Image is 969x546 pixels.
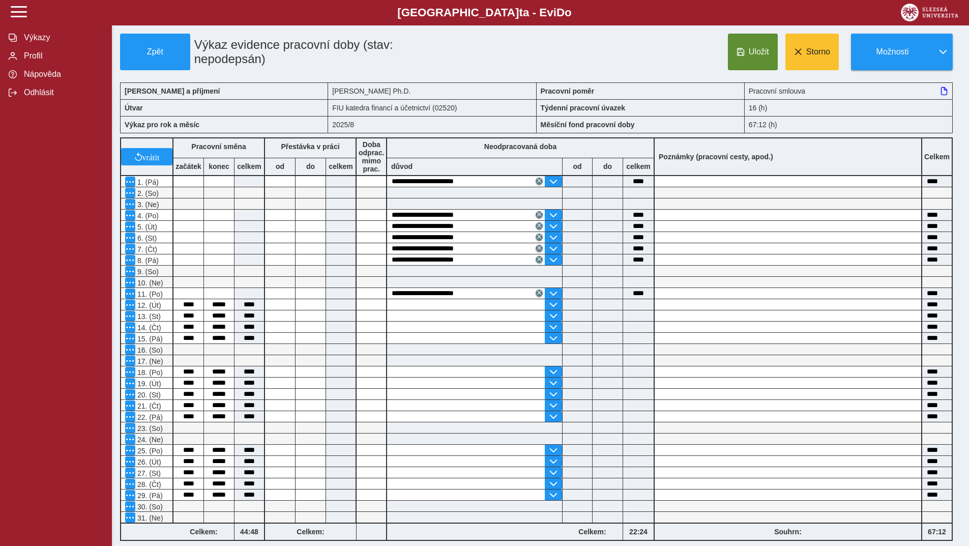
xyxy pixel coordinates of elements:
[296,162,326,170] b: do
[21,33,103,42] span: Výkazy
[745,99,953,116] div: 16 (h)
[21,88,103,97] span: Odhlásit
[281,142,339,151] b: Přestávka v práci
[391,162,413,170] b: důvod
[121,148,172,165] button: vrátit
[135,469,161,477] span: 27. (St)
[135,447,163,455] span: 25. (Po)
[125,121,199,129] b: Výkaz pro rok a měsíc
[135,357,163,365] span: 17. (Ne)
[774,528,802,536] b: Souhrn:
[328,99,536,116] div: FIU katedra financí a účetnictví (02520)
[541,87,595,95] b: Pracovní poměr
[135,424,163,433] span: 23. (So)
[135,301,161,309] span: 12. (Út)
[125,300,135,310] button: Menu
[204,162,234,170] b: konec
[135,245,157,253] span: 7. (Čt)
[234,528,264,536] b: 44:48
[125,501,135,511] button: Menu
[125,255,135,265] button: Menu
[125,400,135,411] button: Menu
[135,189,159,197] span: 2. (So)
[135,368,163,377] span: 18. (Po)
[565,6,572,19] span: o
[135,346,163,354] span: 16. (So)
[749,47,769,56] span: Uložit
[135,279,163,287] span: 10. (Ne)
[328,116,536,133] div: 2025/8
[135,290,163,298] span: 11. (Po)
[125,423,135,433] button: Menu
[745,116,953,133] div: 67:12 (h)
[125,445,135,455] button: Menu
[125,199,135,209] button: Menu
[623,162,654,170] b: celkem
[190,34,471,70] h1: Výkaz evidence pracovní doby (stav: nepodepsán)
[135,480,161,488] span: 28. (Čt)
[234,162,264,170] b: celkem
[135,380,161,388] span: 19. (Út)
[125,266,135,276] button: Menu
[125,479,135,489] button: Menu
[125,104,143,112] b: Útvar
[541,104,626,112] b: Týdenní pracovní úvazek
[125,512,135,523] button: Menu
[125,378,135,388] button: Menu
[135,402,161,410] span: 21. (Čt)
[135,458,161,466] span: 26. (Út)
[860,47,925,56] span: Možnosti
[125,188,135,198] button: Menu
[125,344,135,355] button: Menu
[125,367,135,377] button: Menu
[125,244,135,254] button: Menu
[125,434,135,444] button: Menu
[125,210,135,220] button: Menu
[125,47,186,56] span: Zpět
[135,256,159,265] span: 8. (Pá)
[135,335,163,343] span: 15. (Pá)
[125,490,135,500] button: Menu
[135,413,163,421] span: 22. (Pá)
[562,528,623,536] b: Celkem:
[125,87,220,95] b: [PERSON_NAME] a příjmení
[922,528,952,536] b: 67:12
[135,324,161,332] span: 14. (Čt)
[135,503,163,511] span: 30. (So)
[563,162,592,170] b: od
[125,311,135,321] button: Menu
[901,4,958,21] img: logo_web_su.png
[785,34,839,70] button: Storno
[135,312,161,321] span: 13. (St)
[326,162,356,170] b: celkem
[120,34,190,70] button: Zpět
[135,178,159,186] span: 1. (Pá)
[125,289,135,299] button: Menu
[556,6,565,19] span: D
[135,391,161,399] span: 20. (St)
[924,153,950,161] b: Celkem
[125,277,135,288] button: Menu
[745,82,953,99] div: Pracovní smlouva
[135,268,159,276] span: 9. (So)
[655,153,777,161] b: Poznámky (pracovní cesty, apod.)
[125,333,135,343] button: Menu
[593,162,623,170] b: do
[142,153,160,161] span: vrátit
[125,322,135,332] button: Menu
[265,162,295,170] b: od
[125,389,135,399] button: Menu
[125,456,135,467] button: Menu
[135,514,163,522] span: 31. (Ne)
[31,6,938,19] b: [GEOGRAPHIC_DATA] a - Evi
[265,528,356,536] b: Celkem:
[541,121,635,129] b: Měsíční fond pracovní doby
[623,528,654,536] b: 22:24
[359,140,385,173] b: Doba odprac. mimo prac.
[191,142,246,151] b: Pracovní směna
[125,177,135,187] button: Menu
[21,70,103,79] span: Nápověda
[728,34,778,70] button: Uložit
[135,200,159,209] span: 3. (Ne)
[851,34,933,70] button: Možnosti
